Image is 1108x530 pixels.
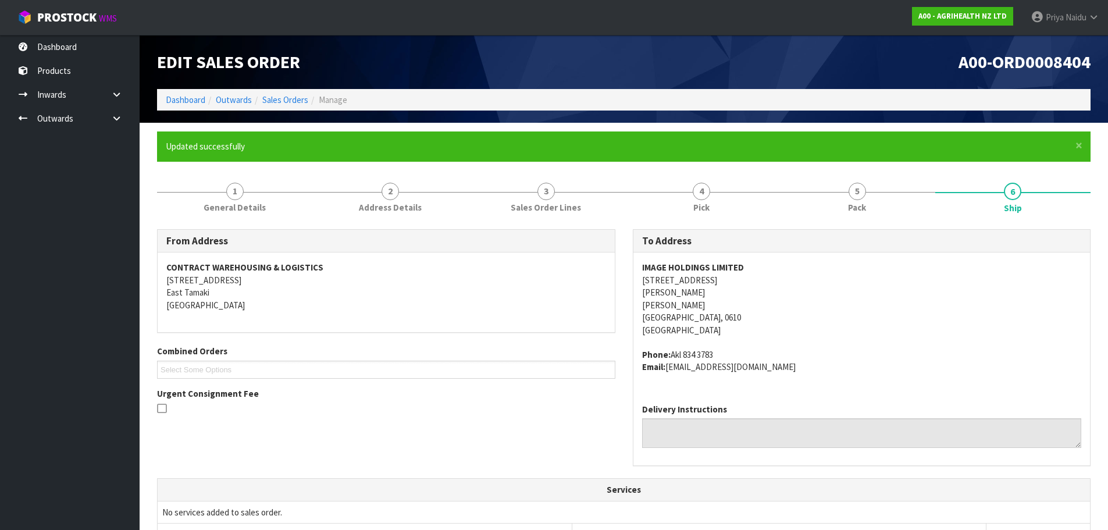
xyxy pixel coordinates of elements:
[157,387,259,400] label: Urgent Consignment Fee
[849,183,866,200] span: 5
[511,201,581,214] span: Sales Order Lines
[17,10,32,24] img: cube-alt.png
[262,94,308,105] a: Sales Orders
[359,201,422,214] span: Address Details
[158,501,1090,523] td: No services added to sales order.
[226,183,244,200] span: 1
[99,13,117,24] small: WMS
[382,183,399,200] span: 2
[1046,12,1064,23] span: Priya
[157,51,300,73] span: Edit Sales Order
[319,94,347,105] span: Manage
[642,361,665,372] strong: email
[166,236,606,247] h3: From Address
[1075,137,1082,154] span: ×
[642,262,744,273] strong: IMAGE HOLDINGS LIMITED
[693,183,710,200] span: 4
[959,51,1091,73] span: A00-ORD0008404
[642,349,671,360] strong: phone
[693,201,710,214] span: Pick
[642,348,1082,374] address: Akl 834 3783 [EMAIL_ADDRESS][DOMAIN_NAME]
[166,94,205,105] a: Dashboard
[166,141,245,152] span: Updated successfully
[848,201,866,214] span: Pack
[166,262,323,273] strong: CONTRACT WAREHOUSING & LOGISTICS
[157,345,227,357] label: Combined Orders
[166,261,606,311] address: [STREET_ADDRESS] East Tamaki [GEOGRAPHIC_DATA]
[158,479,1090,501] th: Services
[1004,202,1022,214] span: Ship
[216,94,252,105] a: Outwards
[918,11,1007,21] strong: A00 - AGRIHEALTH NZ LTD
[204,201,266,214] span: General Details
[1004,183,1021,200] span: 6
[642,403,727,415] label: Delivery Instructions
[912,7,1013,26] a: A00 - AGRIHEALTH NZ LTD
[642,261,1082,336] address: [STREET_ADDRESS] [PERSON_NAME] [PERSON_NAME] [GEOGRAPHIC_DATA], 0610 [GEOGRAPHIC_DATA]
[1066,12,1086,23] span: Naidu
[642,236,1082,247] h3: To Address
[37,10,97,25] span: ProStock
[537,183,555,200] span: 3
